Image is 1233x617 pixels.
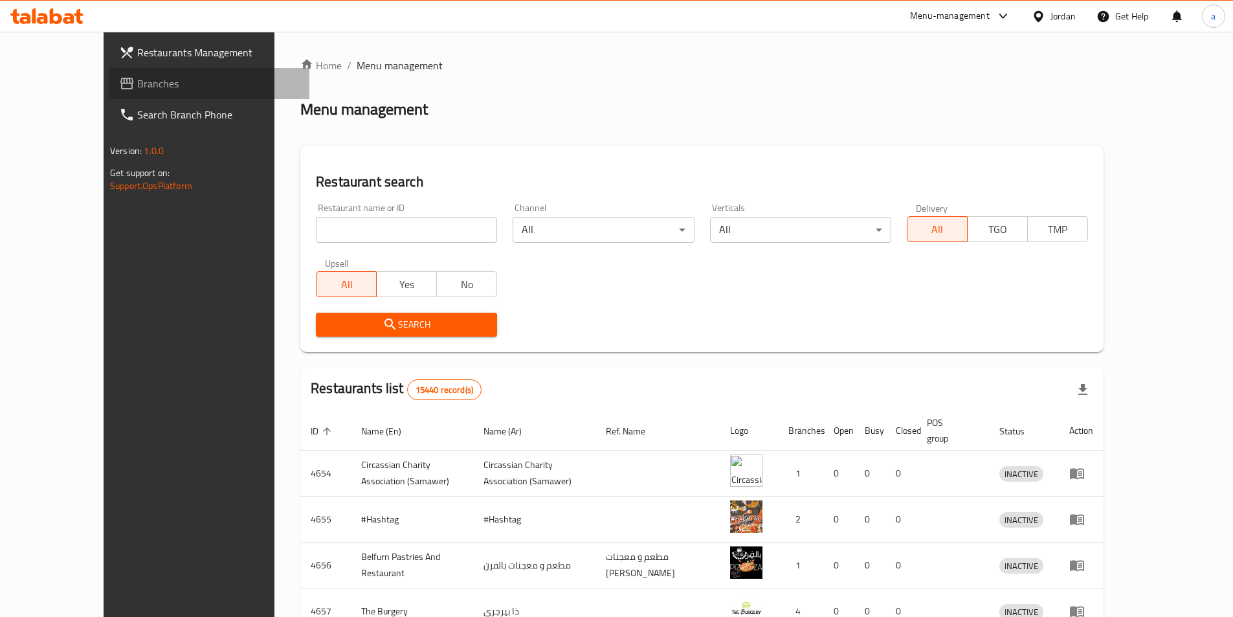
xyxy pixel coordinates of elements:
[473,543,595,589] td: مطعم و معجنات بالفرن
[300,99,428,120] h2: Menu management
[325,258,349,267] label: Upsell
[357,58,443,73] span: Menu management
[316,172,1088,192] h2: Restaurant search
[913,220,962,239] span: All
[1211,9,1216,23] span: a
[854,451,885,497] td: 0
[730,500,762,533] img: #Hashtag
[483,423,539,439] span: Name (Ar)
[110,142,142,159] span: Version:
[311,423,335,439] span: ID
[351,497,473,543] td: #Hashtag
[109,99,309,130] a: Search Branch Phone
[361,423,418,439] span: Name (En)
[110,177,192,194] a: Support.OpsPlatform
[967,216,1028,242] button: TGO
[137,76,299,91] span: Branches
[1069,466,1093,481] div: Menu
[1067,374,1098,405] div: Export file
[311,379,482,400] h2: Restaurants list
[999,512,1043,528] div: INACTIVE
[316,313,497,337] button: Search
[407,379,482,400] div: Total records count
[442,275,492,294] span: No
[1033,220,1083,239] span: TMP
[1069,511,1093,527] div: Menu
[300,497,351,543] td: 4655
[473,497,595,543] td: #Hashtag
[408,384,481,396] span: 15440 record(s)
[999,558,1043,574] div: INACTIVE
[595,543,720,589] td: مطعم و معجنات [PERSON_NAME]
[710,217,891,243] div: All
[885,497,916,543] td: 0
[347,58,351,73] li: /
[300,451,351,497] td: 4654
[778,411,823,451] th: Branches
[999,513,1043,528] span: INACTIVE
[316,217,497,243] input: Search for restaurant name or ID..
[823,411,854,451] th: Open
[823,451,854,497] td: 0
[999,559,1043,574] span: INACTIVE
[907,216,968,242] button: All
[927,415,973,446] span: POS group
[999,467,1043,482] span: INACTIVE
[300,58,342,73] a: Home
[916,203,948,212] label: Delivery
[854,497,885,543] td: 0
[137,45,299,60] span: Restaurants Management
[854,411,885,451] th: Busy
[778,451,823,497] td: 1
[316,271,377,297] button: All
[376,271,437,297] button: Yes
[854,543,885,589] td: 0
[322,275,372,294] span: All
[473,451,595,497] td: ​Circassian ​Charity ​Association​ (Samawer)
[351,451,473,497] td: ​Circassian ​Charity ​Association​ (Samawer)
[1050,9,1076,23] div: Jordan
[300,58,1104,73] nav: breadcrumb
[351,543,473,589] td: Belfurn Pastries And Restaurant
[778,543,823,589] td: 1
[300,543,351,589] td: 4656
[910,8,990,24] div: Menu-management
[606,423,662,439] span: Ref. Name
[999,423,1041,439] span: Status
[730,546,762,579] img: Belfurn Pastries And Restaurant
[730,454,762,487] img: ​Circassian ​Charity ​Association​ (Samawer)
[110,164,170,181] span: Get support on:
[1069,557,1093,573] div: Menu
[823,543,854,589] td: 0
[1059,411,1104,451] th: Action
[885,411,916,451] th: Closed
[720,411,778,451] th: Logo
[885,543,916,589] td: 0
[436,271,497,297] button: No
[778,497,823,543] td: 2
[382,275,432,294] span: Yes
[109,37,309,68] a: Restaurants Management
[823,497,854,543] td: 0
[144,142,164,159] span: 1.0.0
[973,220,1023,239] span: TGO
[109,68,309,99] a: Branches
[1027,216,1088,242] button: TMP
[999,466,1043,482] div: INACTIVE
[137,107,299,122] span: Search Branch Phone
[513,217,694,243] div: All
[885,451,916,497] td: 0
[326,317,487,333] span: Search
